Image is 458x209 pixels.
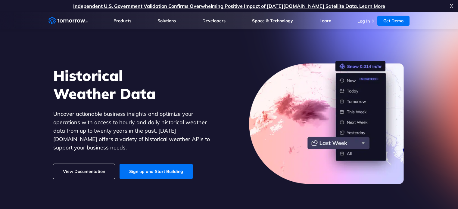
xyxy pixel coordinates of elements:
a: Developers [202,18,226,23]
a: Solutions [157,18,176,23]
h1: Historical Weather Data [53,66,219,103]
a: Home link [48,16,88,25]
a: Products [114,18,131,23]
p: Uncover actionable business insights and optimize your operations with access to hourly and daily... [53,110,219,152]
a: Get Demo [377,16,410,26]
a: Log In [357,18,370,24]
a: Independent U.S. Government Validation Confirms Overwhelming Positive Impact of [DATE][DOMAIN_NAM... [73,3,385,9]
a: Learn [319,18,331,23]
img: historical-weather-data.png.webp [249,61,405,184]
a: Sign up and Start Building [120,164,193,179]
a: Space & Technology [252,18,293,23]
a: View Documentation [53,164,115,179]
